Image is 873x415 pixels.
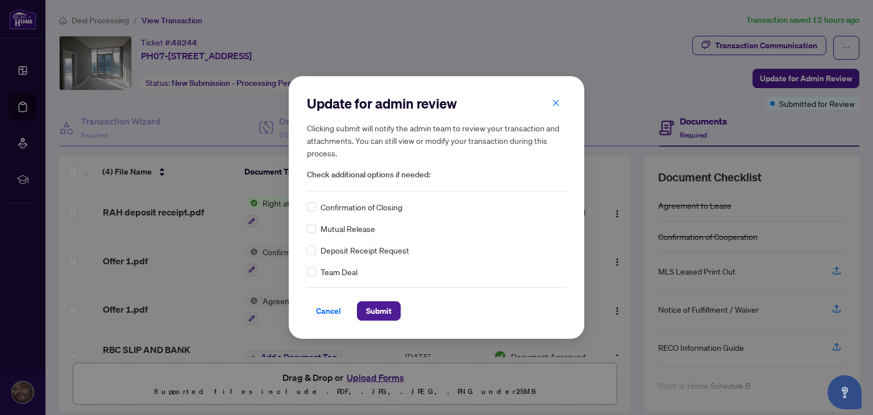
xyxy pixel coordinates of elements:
[357,301,401,321] button: Submit
[321,201,402,213] span: Confirmation of Closing
[307,168,566,181] span: Check additional options if needed:
[828,375,862,409] button: Open asap
[316,302,341,320] span: Cancel
[321,244,409,256] span: Deposit Receipt Request
[307,122,566,159] h5: Clicking submit will notify the admin team to review your transaction and attachments. You can st...
[552,99,560,107] span: close
[307,94,566,113] h2: Update for admin review
[321,222,375,235] span: Mutual Release
[366,302,392,320] span: Submit
[321,265,357,278] span: Team Deal
[307,301,350,321] button: Cancel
